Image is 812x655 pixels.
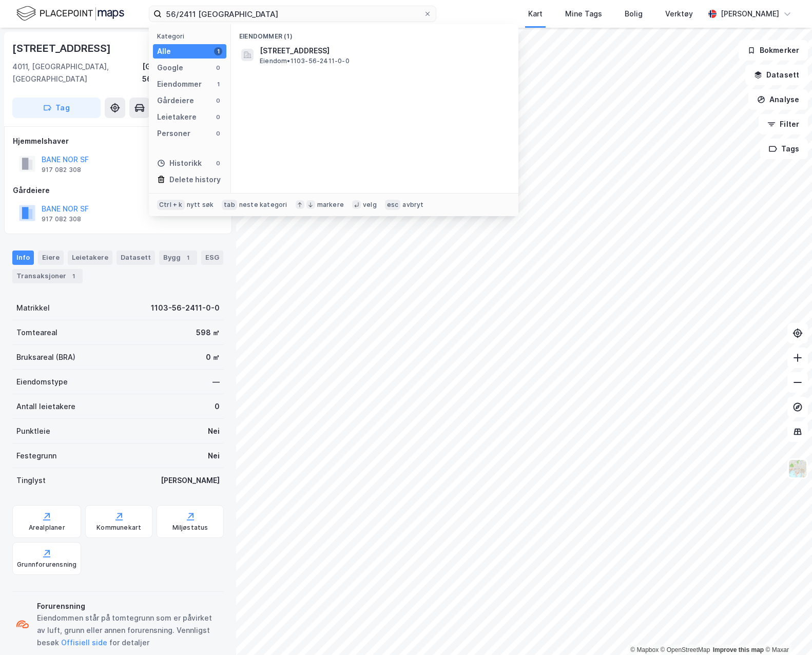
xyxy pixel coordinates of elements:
div: [PERSON_NAME] [161,474,220,487]
div: 0 [214,97,222,105]
div: Eiere [38,251,64,265]
div: Eiendommer (1) [231,24,518,43]
div: Grunnforurensning [17,561,76,569]
div: Eiendomstype [16,376,68,388]
div: Bruksareal (BRA) [16,351,75,363]
div: 1 [214,47,222,55]
div: Personer [157,127,190,140]
div: Gårdeiere [157,94,194,107]
div: 0 [214,64,222,72]
div: Antall leietakere [16,400,75,413]
div: Ctrl + k [157,200,185,210]
button: Analyse [748,89,808,110]
div: Kategori [157,32,226,40]
div: Info [12,251,34,265]
div: 0 [214,129,222,138]
div: Transaksjoner [12,269,83,283]
div: 1 [214,80,222,88]
div: 0 [215,400,220,413]
div: Hjemmelshaver [13,135,223,147]
div: Kart [528,8,543,20]
div: Nei [208,425,220,437]
div: Tinglyst [16,474,46,487]
div: markere [317,201,344,209]
div: Leietakere [68,251,112,265]
div: Mine Tags [565,8,602,20]
div: Eiendommer [157,78,202,90]
div: Bolig [625,8,643,20]
div: Forurensning [37,600,220,612]
a: Improve this map [713,646,764,653]
div: ESG [201,251,223,265]
div: Eiendommen står på tomtegrunn som er påvirket av luft, grunn eller annen forurensning. Vennligst ... [37,612,220,649]
div: Matrikkel [16,302,50,314]
div: neste kategori [239,201,287,209]
div: — [212,376,220,388]
div: 917 082 308 [42,166,81,174]
span: Eiendom • 1103-56-2411-0-0 [260,57,350,65]
div: 0 [214,159,222,167]
button: Filter [759,114,808,134]
div: Delete history [169,174,221,186]
button: Tags [760,139,808,159]
a: OpenStreetMap [661,646,710,653]
div: 1 [68,271,79,281]
div: 598 ㎡ [196,326,220,339]
div: [PERSON_NAME] [721,8,779,20]
div: Historikk [157,157,202,169]
div: Festegrunn [16,450,56,462]
div: Google [157,62,183,74]
div: [GEOGRAPHIC_DATA], 56/2411 [142,61,224,85]
div: 917 082 308 [42,215,81,223]
div: Gårdeiere [13,184,223,197]
div: Verktøy [665,8,693,20]
div: 0 [214,113,222,121]
div: 0 ㎡ [206,351,220,363]
div: Miljøstatus [172,524,208,532]
span: [STREET_ADDRESS] [260,45,506,57]
input: Søk på adresse, matrikkel, gårdeiere, leietakere eller personer [162,6,423,22]
img: Z [788,459,807,478]
div: 4011, [GEOGRAPHIC_DATA], [GEOGRAPHIC_DATA] [12,61,142,85]
div: Datasett [117,251,155,265]
div: Alle [157,45,171,57]
div: Leietakere [157,111,197,123]
div: esc [385,200,401,210]
button: Datasett [745,65,808,85]
div: Nei [208,450,220,462]
a: Mapbox [630,646,659,653]
div: tab [222,200,237,210]
button: Tag [12,98,101,118]
div: Bygg [159,251,197,265]
div: avbryt [402,201,423,209]
div: nytt søk [187,201,214,209]
img: logo.f888ab2527a4732fd821a326f86c7f29.svg [16,5,124,23]
div: velg [363,201,377,209]
div: 1103-56-2411-0-0 [151,302,220,314]
div: Tomteareal [16,326,57,339]
div: Kommunekart [96,524,141,532]
div: [STREET_ADDRESS] [12,40,113,56]
iframe: Chat Widget [761,606,812,655]
div: Arealplaner [29,524,65,532]
div: 1 [183,253,193,263]
button: Bokmerker [739,40,808,61]
div: Punktleie [16,425,50,437]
